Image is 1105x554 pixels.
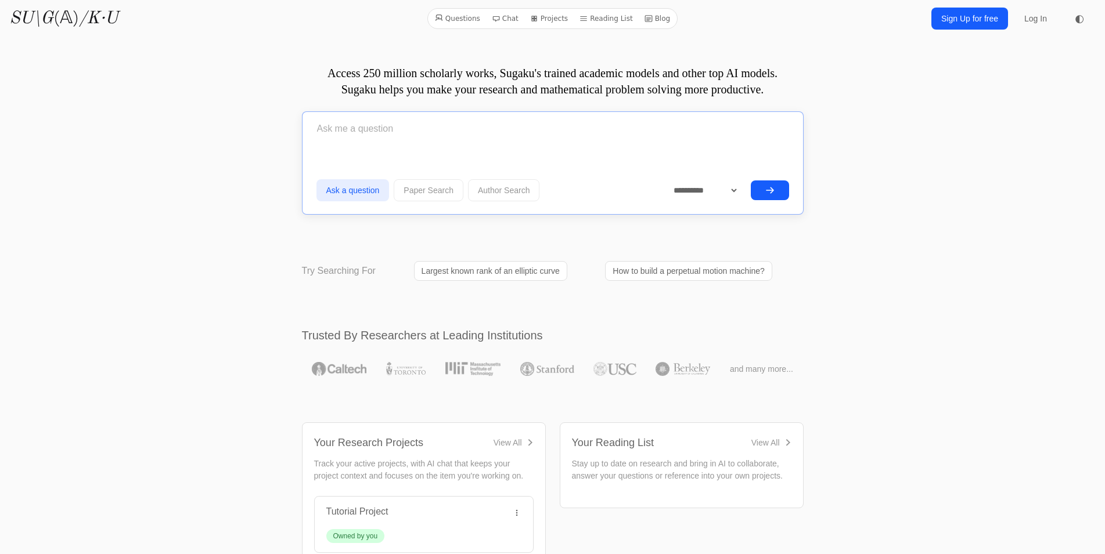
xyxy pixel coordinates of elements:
[302,264,376,278] p: Try Searching For
[640,11,675,26] a: Blog
[730,363,793,375] span: and many more...
[572,434,654,451] div: Your Reading List
[430,11,485,26] a: Questions
[751,437,791,448] a: View All
[302,327,804,343] h2: Trusted By Researchers at Leading Institutions
[525,11,573,26] a: Projects
[1017,8,1054,29] a: Log In
[494,437,534,448] a: View All
[312,362,366,376] img: Caltech
[314,434,423,451] div: Your Research Projects
[394,179,463,201] button: Paper Search
[414,261,567,281] a: Largest known rank of an elliptic curve
[468,179,540,201] button: Author Search
[575,11,638,26] a: Reading List
[326,506,388,516] a: Tutorial Project
[333,531,378,541] div: Owned by you
[605,261,772,281] a: How to build a perpetual motion machine?
[494,437,522,448] div: View All
[79,10,118,27] i: /K·U
[314,458,534,482] p: Track your active projects, with AI chat that keeps your project context and focuses on the item ...
[751,437,780,448] div: View All
[316,114,789,143] input: Ask me a question
[445,362,501,376] img: MIT
[520,362,574,376] img: Stanford
[931,8,1008,30] a: Sign Up for free
[1075,13,1084,24] span: ◐
[656,362,710,376] img: UC Berkeley
[487,11,523,26] a: Chat
[572,458,791,482] p: Stay up to date on research and bring in AI to collaborate, answer your questions or reference in...
[593,362,636,376] img: USC
[1068,7,1091,30] button: ◐
[386,362,426,376] img: University of Toronto
[316,179,390,201] button: Ask a question
[9,8,118,29] a: SU\G(𝔸)/K·U
[9,10,53,27] i: SU\G
[302,65,804,97] p: Access 250 million scholarly works, Sugaku's trained academic models and other top AI models. Sug...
